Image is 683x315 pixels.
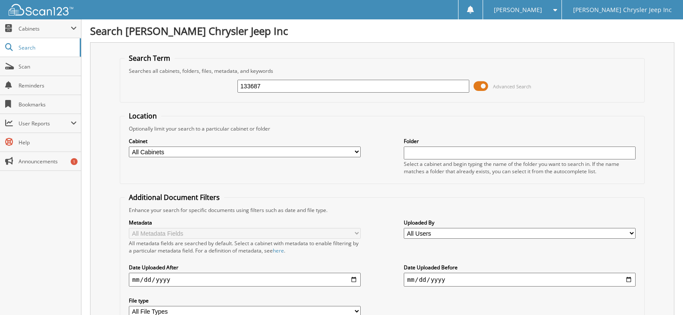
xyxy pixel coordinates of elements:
[19,120,71,127] span: User Reports
[404,264,636,271] label: Date Uploaded Before
[404,137,636,145] label: Folder
[19,82,77,89] span: Reminders
[125,193,224,202] legend: Additional Document Filters
[19,158,77,165] span: Announcements
[19,63,77,70] span: Scan
[125,125,640,132] div: Optionally limit your search to a particular cabinet or folder
[125,67,640,75] div: Searches all cabinets, folders, files, metadata, and keywords
[129,264,361,271] label: Date Uploaded After
[19,101,77,108] span: Bookmarks
[19,139,77,146] span: Help
[129,137,361,145] label: Cabinet
[404,219,636,226] label: Uploaded By
[19,25,71,32] span: Cabinets
[404,160,636,175] div: Select a cabinet and begin typing the name of the folder you want to search in. If the name match...
[129,273,361,287] input: start
[19,44,75,51] span: Search
[573,7,672,12] span: [PERSON_NAME] Chrysler Jeep Inc
[125,206,640,214] div: Enhance your search for specific documents using filters such as date and file type.
[493,83,531,90] span: Advanced Search
[129,240,361,254] div: All metadata fields are searched by default. Select a cabinet with metadata to enable filtering b...
[71,158,78,165] div: 1
[404,273,636,287] input: end
[90,24,674,38] h1: Search [PERSON_NAME] Chrysler Jeep Inc
[129,219,361,226] label: Metadata
[125,53,175,63] legend: Search Term
[9,4,73,16] img: scan123-logo-white.svg
[125,111,161,121] legend: Location
[494,7,542,12] span: [PERSON_NAME]
[273,247,284,254] a: here
[129,297,361,304] label: File type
